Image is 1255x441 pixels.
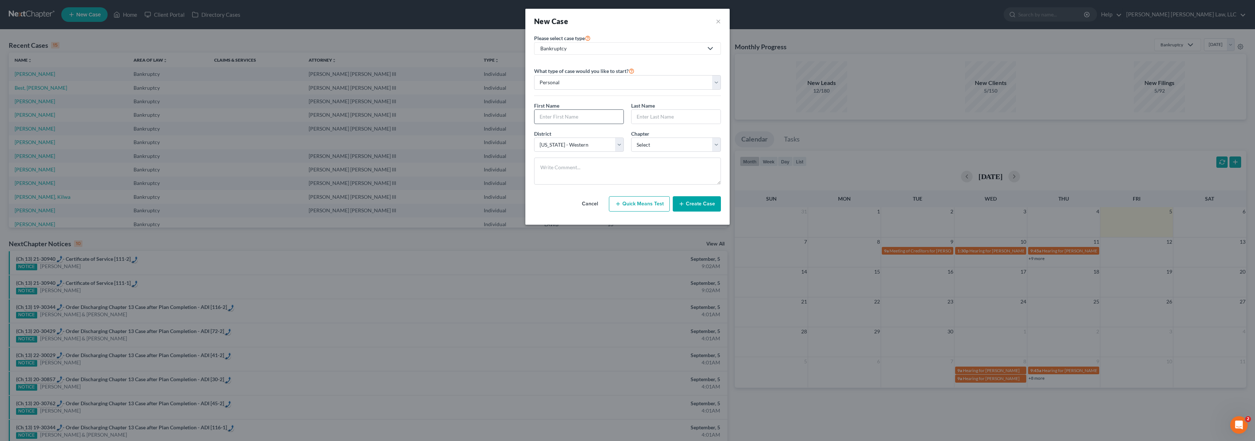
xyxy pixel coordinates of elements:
button: Quick Means Test [609,196,670,212]
span: First Name [534,102,559,109]
iframe: Intercom live chat [1230,416,1248,434]
div: Bankruptcy [540,45,703,52]
button: × [716,16,721,26]
input: Enter First Name [534,110,623,124]
span: District [534,131,551,137]
span: Chapter [631,131,649,137]
input: Enter Last Name [632,110,721,124]
span: 2 [1245,416,1251,422]
span: Please select case type [534,35,585,41]
button: Create Case [673,196,721,212]
span: Last Name [631,102,655,109]
button: Cancel [574,197,606,211]
strong: New Case [534,17,568,26]
label: What type of case would you like to start? [534,66,634,75]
